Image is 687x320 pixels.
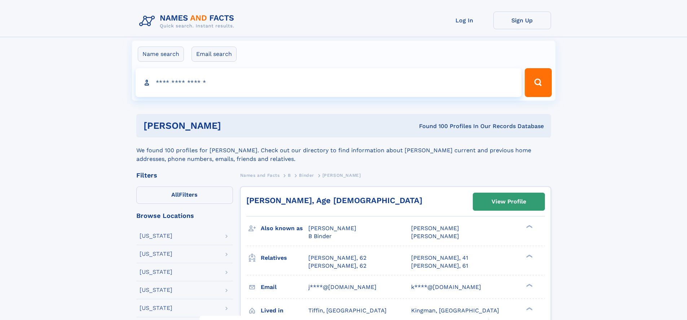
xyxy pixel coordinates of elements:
div: ❯ [524,254,533,258]
div: View Profile [492,193,526,210]
div: ❯ [524,283,533,288]
label: Filters [136,187,233,204]
span: [PERSON_NAME] [308,225,356,232]
div: We found 100 profiles for [PERSON_NAME]. Check out our directory to find information about [PERSO... [136,137,551,163]
h3: Also known as [261,222,308,234]
a: B [288,171,291,180]
a: [PERSON_NAME], 62 [308,262,366,270]
div: [US_STATE] [140,251,172,257]
label: Email search [191,47,237,62]
div: Browse Locations [136,212,233,219]
div: ❯ [524,224,533,229]
div: [US_STATE] [140,233,172,239]
span: [PERSON_NAME] [322,173,361,178]
h3: Email [261,281,308,293]
span: Tiffin, [GEOGRAPHIC_DATA] [308,307,387,314]
div: Filters [136,172,233,179]
a: [PERSON_NAME], 62 [308,254,366,262]
div: [US_STATE] [140,305,172,311]
div: Found 100 Profiles In Our Records Database [320,122,544,130]
h3: Relatives [261,252,308,264]
a: [PERSON_NAME], Age [DEMOGRAPHIC_DATA] [246,196,422,205]
span: All [171,191,179,198]
div: [US_STATE] [140,269,172,275]
span: Binder [299,173,314,178]
span: B Binder [308,233,332,240]
span: B [288,173,291,178]
button: Search Button [525,68,551,97]
span: Kingman, [GEOGRAPHIC_DATA] [411,307,499,314]
img: Logo Names and Facts [136,12,240,31]
a: Log In [436,12,493,29]
h1: [PERSON_NAME] [144,121,320,130]
a: Names and Facts [240,171,280,180]
label: Name search [138,47,184,62]
div: ❯ [524,306,533,311]
a: Sign Up [493,12,551,29]
a: View Profile [473,193,545,210]
a: [PERSON_NAME], 41 [411,254,468,262]
div: [US_STATE] [140,287,172,293]
h3: Lived in [261,304,308,317]
span: [PERSON_NAME] [411,233,459,240]
a: Binder [299,171,314,180]
a: [PERSON_NAME], 61 [411,262,468,270]
span: [PERSON_NAME] [411,225,459,232]
input: search input [136,68,522,97]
